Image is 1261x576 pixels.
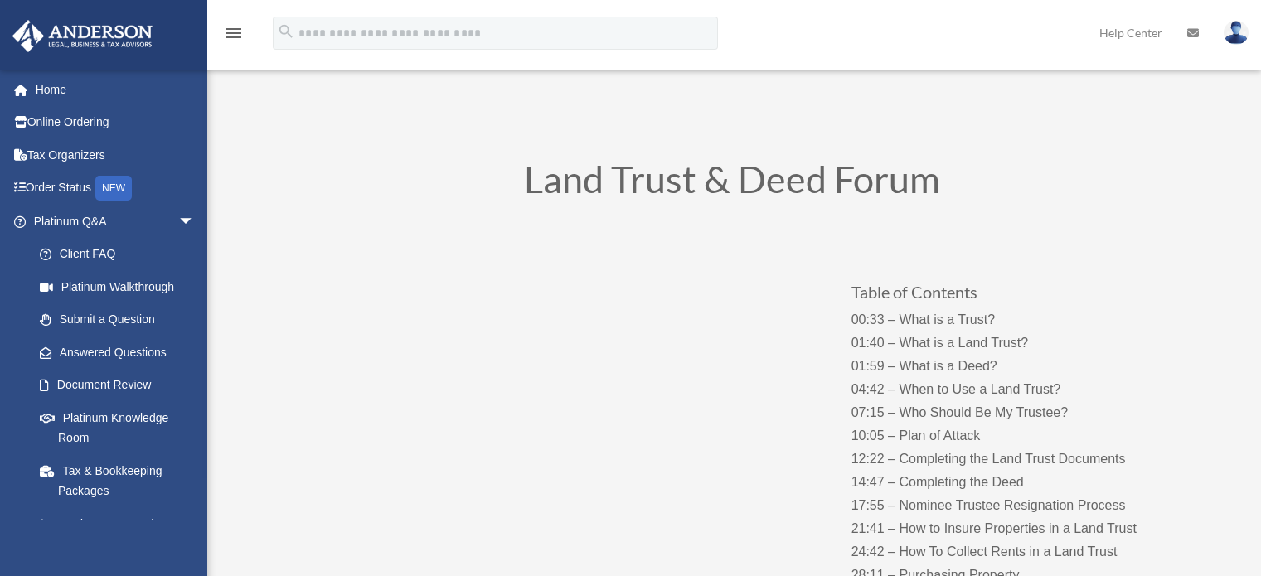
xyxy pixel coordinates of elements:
a: Answered Questions [23,336,220,369]
a: Online Ordering [12,106,220,139]
a: Order StatusNEW [12,172,220,206]
a: Platinum Q&Aarrow_drop_down [12,205,220,238]
div: NEW [95,176,132,201]
a: Client FAQ [23,238,220,271]
a: Platinum Knowledge Room [23,401,220,454]
a: menu [224,29,244,43]
img: Anderson Advisors Platinum Portal [7,20,158,52]
span: arrow_drop_down [178,205,211,239]
a: Submit a Question [23,303,220,336]
a: Land Trust & Deed Forum [23,507,211,540]
a: Document Review [23,369,220,402]
a: Home [12,73,220,106]
i: menu [224,23,244,43]
h3: Table of Contents [851,283,1179,308]
a: Tax Organizers [12,138,220,172]
a: Platinum Walkthrough [23,270,220,303]
a: Tax & Bookkeeping Packages [23,454,220,507]
h1: Land Trust & Deed Forum [284,161,1180,206]
i: search [277,22,295,41]
img: User Pic [1224,21,1249,45]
